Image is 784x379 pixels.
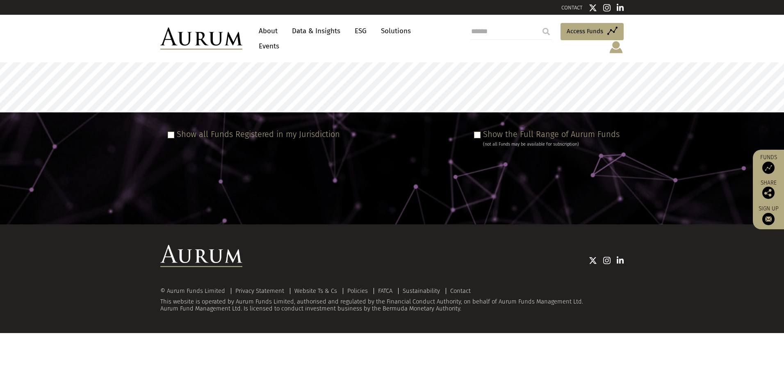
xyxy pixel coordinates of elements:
[160,245,242,267] img: Aurum Logo
[347,287,368,295] a: Policies
[450,287,471,295] a: Contact
[255,23,282,39] a: About
[603,256,611,265] img: Instagram icon
[378,287,392,295] a: FATCA
[757,180,780,199] div: Share
[160,27,242,50] img: Aurum
[351,23,371,39] a: ESG
[160,288,229,294] div: © Aurum Funds Limited
[538,23,554,40] input: Submit
[561,5,583,11] a: CONTACT
[294,287,337,295] a: Website Ts & Cs
[589,4,597,12] img: Twitter icon
[483,141,620,148] div: (not all Funds may be available for subscription)
[617,256,624,265] img: Linkedin icon
[762,162,775,174] img: Access Funds
[609,40,624,54] img: account-icon.svg
[757,205,780,225] a: Sign up
[483,129,620,139] label: Show the Full Range of Aurum Funds
[762,187,775,199] img: Share this post
[561,23,624,40] a: Access Funds
[255,39,279,54] a: Events
[177,129,340,139] label: Show all Funds Registered in my Jurisdiction
[757,154,780,174] a: Funds
[377,23,415,39] a: Solutions
[403,287,440,295] a: Sustainability
[589,256,597,265] img: Twitter icon
[567,26,603,36] span: Access Funds
[603,4,611,12] img: Instagram icon
[235,287,284,295] a: Privacy Statement
[160,288,624,313] div: This website is operated by Aurum Funds Limited, authorised and regulated by the Financial Conduc...
[762,213,775,225] img: Sign up to our newsletter
[617,4,624,12] img: Linkedin icon
[288,23,344,39] a: Data & Insights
